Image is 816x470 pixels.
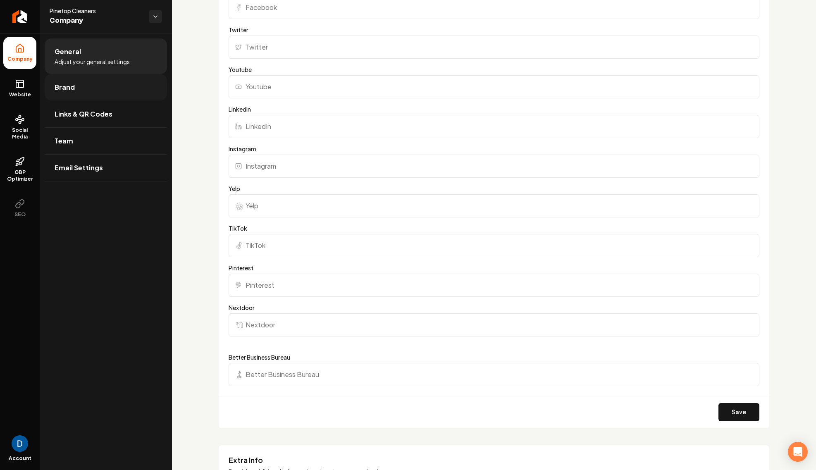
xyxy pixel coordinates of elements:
[55,136,73,146] span: Team
[3,72,36,105] a: Website
[55,57,131,66] span: Adjust your general settings.
[229,303,759,312] label: Nextdoor
[55,109,112,119] span: Links & QR Codes
[229,105,759,113] label: LinkedIn
[229,353,759,361] label: Better Business Bureau
[6,91,34,98] span: Website
[12,10,28,23] img: Rebolt Logo
[50,7,142,15] span: Pinetop Cleaners
[229,264,759,272] label: Pinterest
[3,150,36,189] a: GBP Optimizer
[788,442,808,462] div: Open Intercom Messenger
[229,184,759,193] label: Yelp
[3,169,36,182] span: GBP Optimizer
[229,145,759,153] label: Instagram
[12,435,28,452] img: David Rice
[11,211,29,218] span: SEO
[229,455,759,465] h3: Extra Info
[9,455,31,462] span: Account
[45,101,167,127] a: Links & QR Codes
[12,435,28,452] button: Open user button
[229,313,759,336] input: Nextdoor
[45,74,167,100] a: Brand
[718,403,759,421] button: Save
[229,224,759,232] label: TikTok
[55,82,75,92] span: Brand
[229,234,759,257] input: TikTok
[229,155,759,178] input: Instagram
[229,65,759,74] label: Youtube
[4,56,36,62] span: Company
[3,127,36,140] span: Social Media
[45,128,167,154] a: Team
[229,75,759,98] input: Youtube
[229,115,759,138] input: LinkedIn
[229,194,759,217] input: Yelp
[229,363,759,386] input: Better Business Bureau
[229,36,759,59] input: Twitter
[229,26,759,34] label: Twitter
[45,155,167,181] a: Email Settings
[3,108,36,147] a: Social Media
[50,15,142,26] span: Company
[55,163,103,173] span: Email Settings
[3,192,36,224] button: SEO
[229,274,759,297] input: Pinterest
[55,47,81,57] span: General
